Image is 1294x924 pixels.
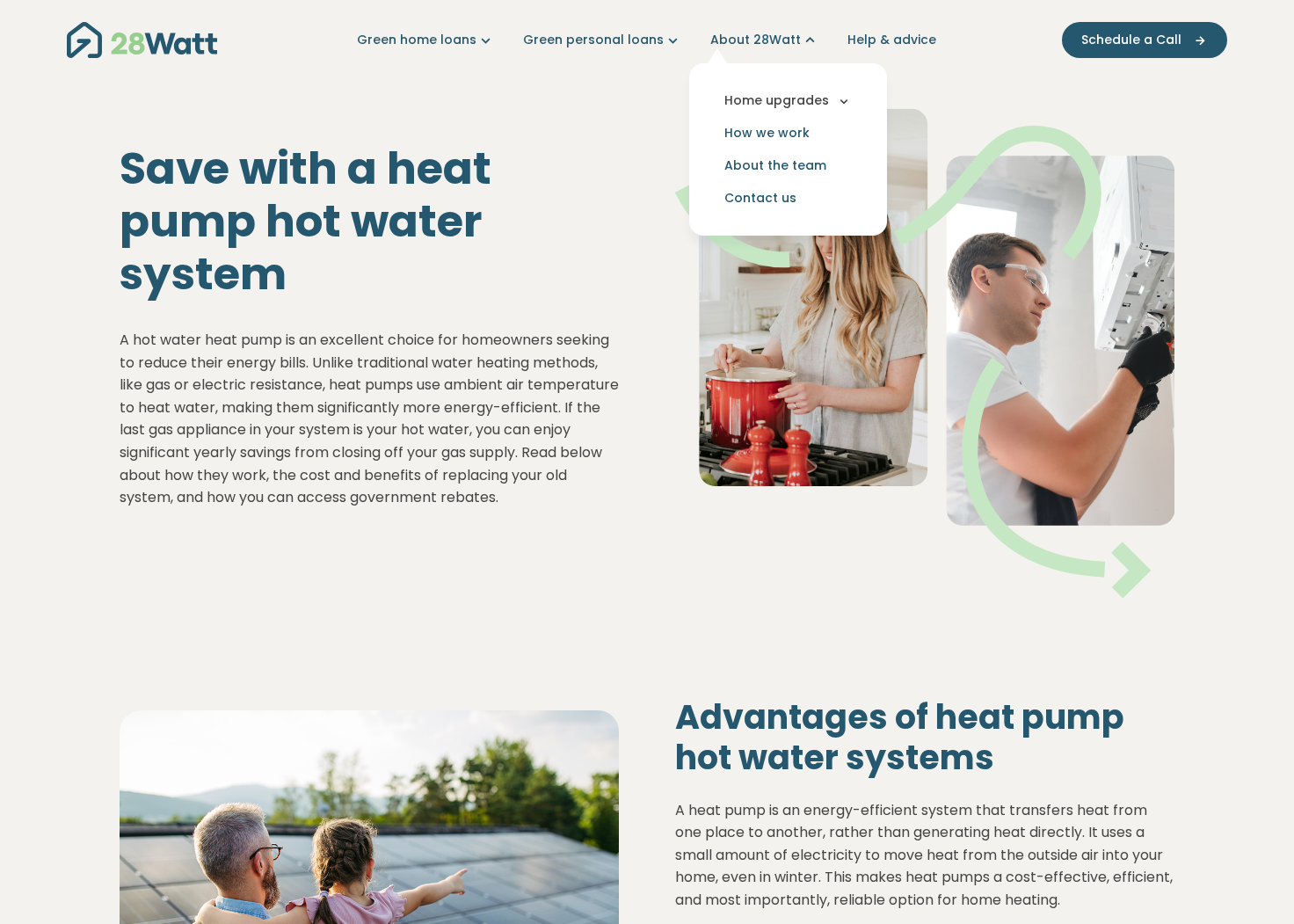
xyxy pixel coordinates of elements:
p: A heat pump is an energy-efficient system that transfers heat from one place to another, rather t... [675,799,1174,912]
span: Schedule a Call [1081,31,1181,49]
a: Green home loans [357,31,495,49]
a: Green personal loans [523,31,682,49]
nav: Main navigation [67,18,1227,62]
button: Schedule a Call [1062,22,1227,58]
a: About 28Watt [710,31,819,49]
h1: Save with a heat pump hot water system [120,142,619,301]
a: Contact us [703,182,873,215]
a: Help & advice [847,31,936,49]
p: A hot water heat pump is an excellent choice for homeowners seeking to reduce their energy bills.... [120,329,619,509]
button: Home upgrades [703,84,873,117]
h2: Advantages of heat pump hot water systems [675,697,1174,777]
a: How we work [703,117,873,149]
a: About the team [703,149,873,182]
img: 28Watt [67,22,217,58]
